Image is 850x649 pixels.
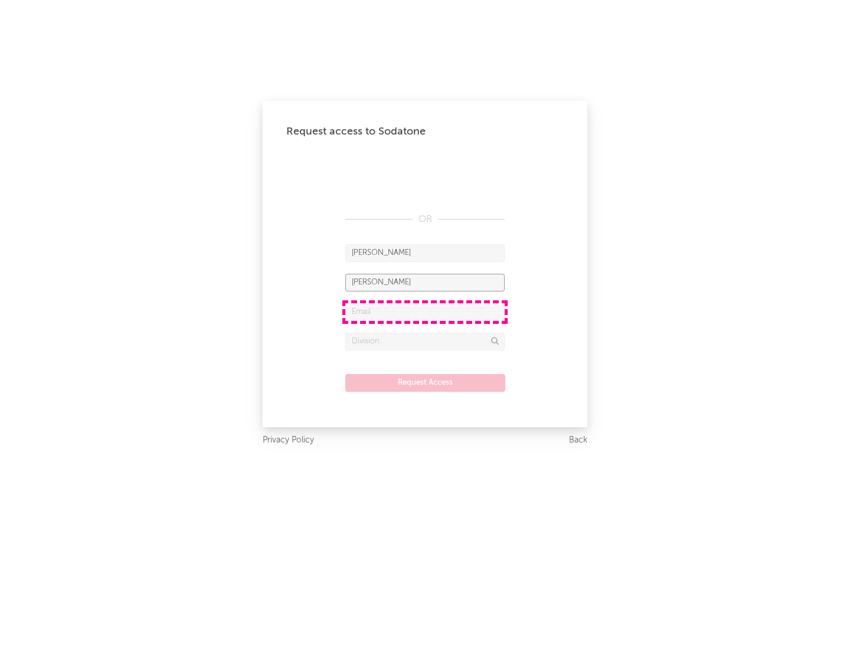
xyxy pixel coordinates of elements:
[345,212,505,227] div: OR
[345,333,505,350] input: Division
[345,244,505,262] input: First Name
[569,433,587,448] a: Back
[286,124,564,139] div: Request access to Sodatone
[345,303,505,321] input: Email
[345,374,505,392] button: Request Access
[263,433,314,448] a: Privacy Policy
[345,274,505,291] input: Last Name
